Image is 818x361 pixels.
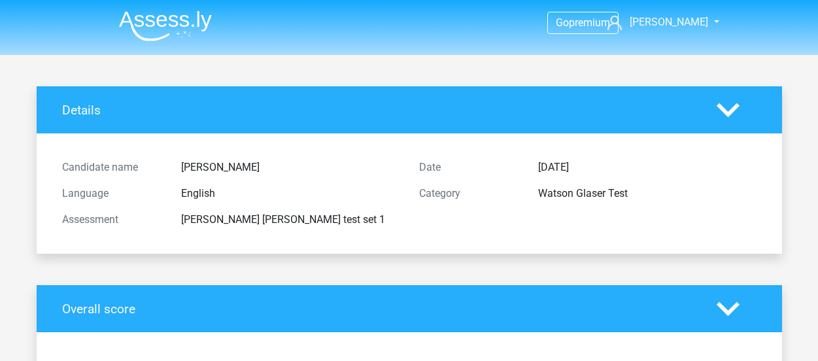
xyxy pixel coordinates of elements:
div: [PERSON_NAME] [PERSON_NAME] test set 1 [171,212,409,228]
div: Language [52,186,171,201]
div: Date [409,160,528,175]
img: Assessly [119,10,212,41]
div: Category [409,186,528,201]
a: [PERSON_NAME] [602,14,709,30]
div: Assessment [52,212,171,228]
h4: Details [62,103,697,118]
h4: Overall score [62,301,697,317]
div: [PERSON_NAME] [171,160,409,175]
div: Candidate name [52,160,171,175]
span: premium [569,16,610,29]
div: Watson Glaser Test [528,186,766,201]
span: Go [556,16,569,29]
div: English [171,186,409,201]
div: [DATE] [528,160,766,175]
a: Gopremium [548,14,618,31]
span: [PERSON_NAME] [630,16,708,28]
